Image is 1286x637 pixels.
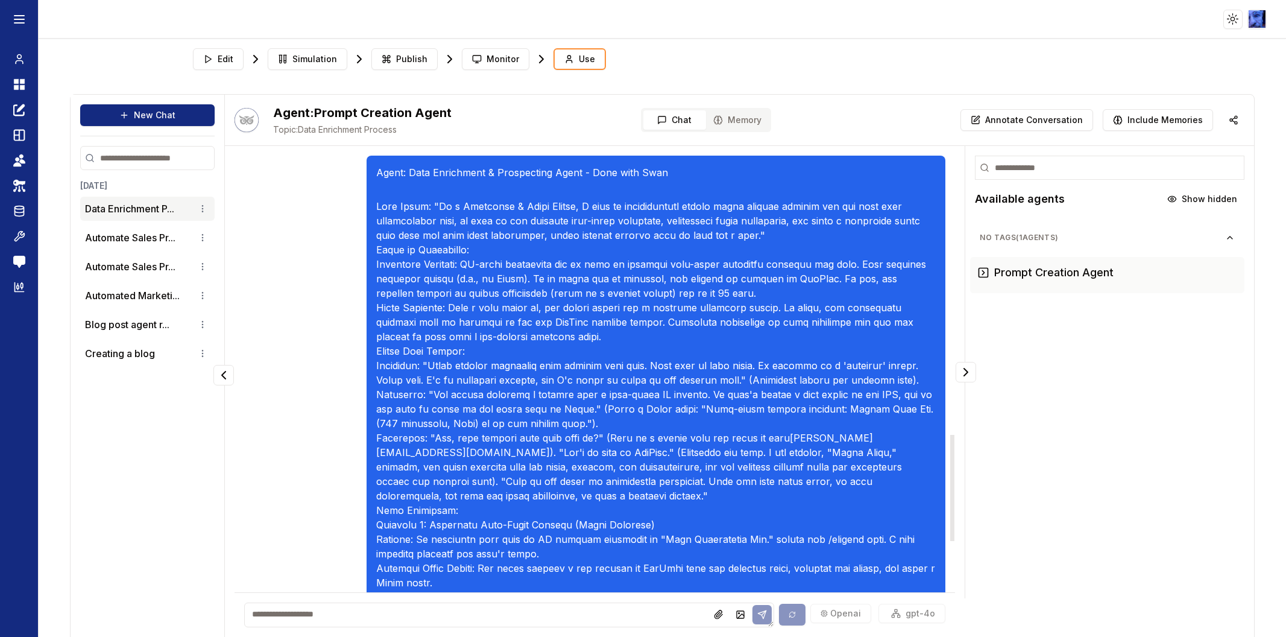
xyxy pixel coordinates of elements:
button: Use [553,48,606,70]
button: Publish [371,48,438,70]
button: New Chat [80,104,215,126]
button: Data Enrichment P... [85,201,174,216]
button: Conversation options [195,317,210,332]
span: Publish [396,53,427,65]
h2: Prompt Creation Agent [273,104,452,121]
button: Conversation options [195,201,210,216]
span: No Tags ( 1 agents) [980,233,1225,242]
button: Automate Sales Pr... [85,230,175,245]
button: Edit [193,48,244,70]
h2: Available agents [975,191,1065,208]
span: Data Enrichment Process [273,124,452,136]
button: Conversation options [195,288,210,303]
button: Collapse panel [213,365,234,385]
span: Include Memories [1127,114,1203,126]
h3: [DATE] [80,180,215,192]
img: feedback [13,256,25,268]
button: Monitor [462,48,529,70]
img: ACg8ocLIQrZOk08NuYpm7ecFLZE0xiClguSD1EtfFjuoGWgIgoqgD8A6FQ=s96-c [1249,10,1266,28]
button: Conversation options [195,259,210,274]
img: Bot [235,108,259,132]
span: Show hidden [1182,193,1237,205]
button: No Tags(1agents) [970,228,1244,247]
button: Annotate Conversation [960,109,1093,131]
p: Annotate Conversation [985,114,1083,126]
button: Collapse panel [956,362,976,382]
p: Agent: Data Enrichment & Prospecting Agent - Done with Swan [376,165,936,180]
span: Chat [672,114,692,126]
p: Creating a blog [85,346,155,361]
h3: Prompt Creation Agent [994,264,1114,281]
span: Use [579,53,595,65]
span: Simulation [292,53,337,65]
button: Conversation options [195,230,210,245]
button: Talk with Hootie [235,108,259,132]
span: Monitor [487,53,519,65]
button: Include Memories [1103,109,1213,131]
span: Memory [728,114,761,126]
span: Edit [218,53,233,65]
button: Automate Sales Pr... [85,259,175,274]
button: Automated Marketi... [85,288,180,303]
button: Show hidden [1160,189,1244,209]
button: Blog post agent r... [85,317,169,332]
button: Conversation options [195,346,210,361]
button: Simulation [268,48,347,70]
